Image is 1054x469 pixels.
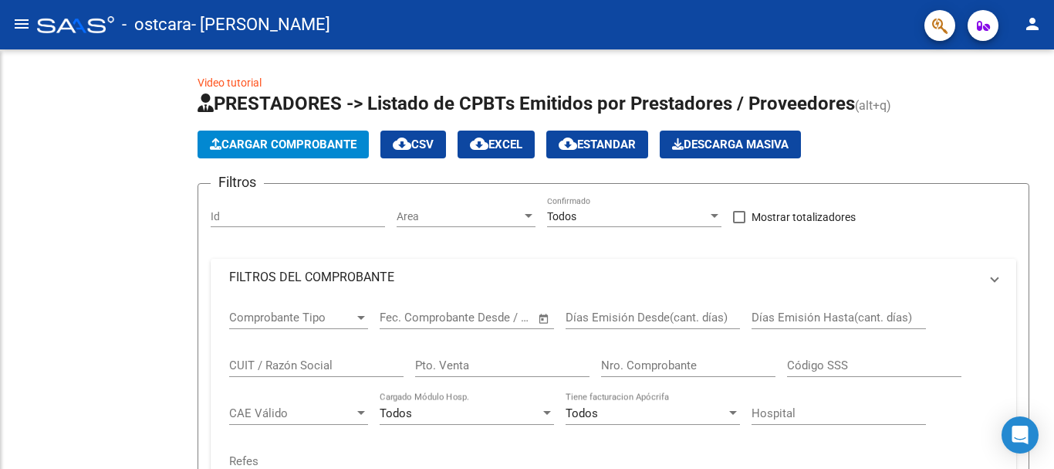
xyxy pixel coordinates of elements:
button: Estandar [546,131,648,158]
input: Start date [380,311,430,325]
mat-icon: person [1023,15,1042,33]
span: Area [397,210,522,223]
mat-panel-title: FILTROS DEL COMPROBANTE [229,269,979,286]
a: Video tutorial [198,76,262,89]
div: Open Intercom Messenger [1002,416,1039,454]
span: Todos [566,406,598,420]
span: - ostcara [122,8,191,42]
h3: Filtros [211,172,264,193]
mat-icon: cloud_download [470,134,488,153]
input: End date [444,311,519,325]
span: CSV [393,138,434,151]
span: - [PERSON_NAME] [191,8,330,42]
mat-icon: menu [12,15,31,33]
mat-expansion-panel-header: FILTROS DEL COMPROBANTE [211,259,1016,296]
span: (alt+q) [855,98,891,113]
span: Descarga Masiva [672,138,789,151]
button: Cargar Comprobante [198,131,369,158]
mat-icon: cloud_download [559,134,577,153]
span: Comprobante Tipo [229,311,354,325]
span: Todos [380,406,412,420]
span: Todos [547,210,576,223]
span: CAE Válido [229,406,354,420]
app-download-masive: Descarga masiva de comprobantes (adjuntos) [660,131,801,158]
button: CSV [380,131,446,158]
span: Cargar Comprobante [210,138,356,151]
mat-icon: cloud_download [393,134,411,153]
span: PRESTADORES -> Listado de CPBTs Emitidos por Prestadores / Proveedores [198,93,855,114]
button: Descarga Masiva [660,131,801,158]
button: EXCEL [458,131,535,158]
button: Open calendar [535,310,553,328]
span: Estandar [559,138,636,151]
span: Mostrar totalizadores [752,208,856,226]
span: EXCEL [470,138,522,151]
